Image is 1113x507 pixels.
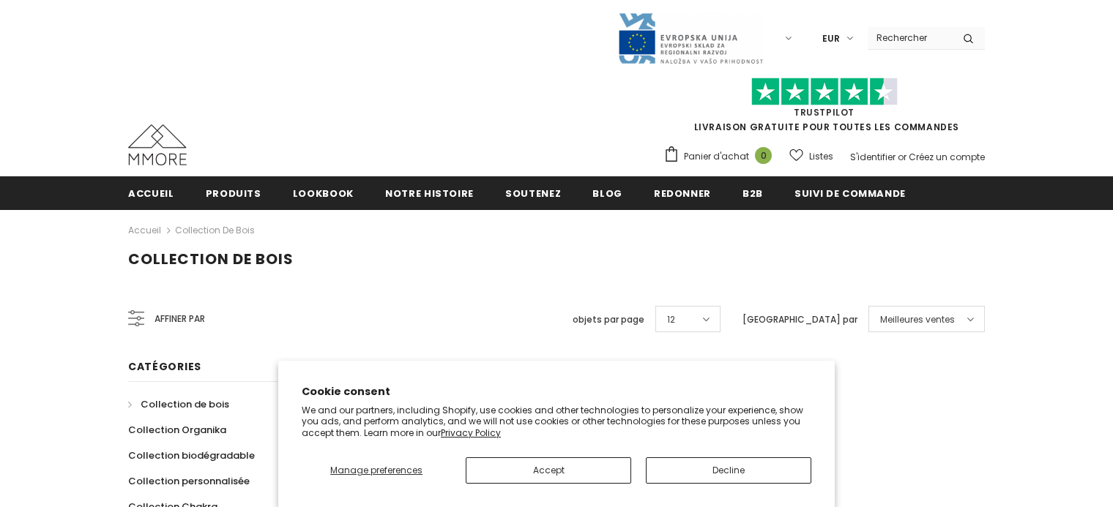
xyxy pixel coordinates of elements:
[441,427,501,439] a: Privacy Policy
[128,423,226,437] span: Collection Organika
[617,31,764,44] a: Javni Razpis
[654,176,711,209] a: Redonner
[128,391,229,417] a: Collection de bois
[789,143,833,169] a: Listes
[128,359,201,374] span: Catégories
[141,397,229,411] span: Collection de bois
[742,176,763,209] a: B2B
[667,312,675,327] span: 12
[175,224,255,236] a: Collection de bois
[206,176,261,209] a: Produits
[809,149,833,164] span: Listes
[684,149,749,164] span: Panier d'achat
[573,312,644,327] label: objets par page
[385,176,474,209] a: Notre histoire
[302,457,451,484] button: Manage preferences
[822,31,840,46] span: EUR
[128,176,174,209] a: Accueil
[868,27,952,48] input: Search Site
[128,222,161,239] a: Accueil
[654,187,711,200] span: Redonner
[293,187,354,200] span: Lookbook
[880,312,955,327] span: Meilleures ventes
[751,78,898,106] img: Faites confiance aux étoiles pilotes
[128,124,187,165] img: Cas MMORE
[128,474,250,488] span: Collection personnalisée
[293,176,354,209] a: Lookbook
[466,457,631,484] button: Accept
[155,311,205,327] span: Affiner par
[794,176,906,209] a: Suivi de commande
[646,457,811,484] button: Decline
[742,312,857,327] label: [GEOGRAPHIC_DATA] par
[742,187,763,200] span: B2B
[128,468,250,494] a: Collection personnalisée
[128,187,174,200] span: Accueil
[302,384,811,399] h2: Cookie consent
[909,151,985,163] a: Créez un compte
[302,405,811,439] p: We and our partners, including Shopify, use cookies and other technologies to personalize your ex...
[330,464,423,476] span: Manage preferences
[755,147,772,164] span: 0
[592,187,622,200] span: Blog
[617,12,764,65] img: Javni Razpis
[663,84,985,133] span: LIVRAISON GRATUITE POUR TOUTES LES COMMANDES
[128,417,226,443] a: Collection Organika
[128,443,255,468] a: Collection biodégradable
[592,176,622,209] a: Blog
[128,448,255,462] span: Collection biodégradable
[128,249,294,269] span: Collection de bois
[385,187,474,200] span: Notre histoire
[794,187,906,200] span: Suivi de commande
[505,176,561,209] a: soutenez
[663,146,779,168] a: Panier d'achat 0
[206,187,261,200] span: Produits
[505,187,561,200] span: soutenez
[794,106,855,119] a: TrustPilot
[850,151,896,163] a: S'identifier
[898,151,907,163] span: or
